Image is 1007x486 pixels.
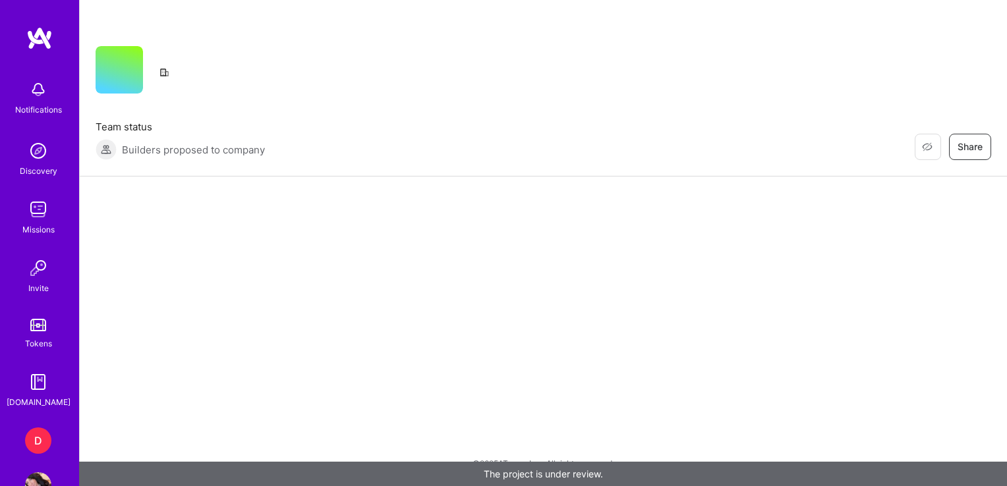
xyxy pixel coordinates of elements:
div: D [25,427,51,454]
div: Notifications [15,103,62,117]
a: D [22,427,55,454]
img: logo [26,26,53,50]
img: discovery [25,138,51,164]
span: Builders proposed to company [122,143,265,157]
button: Share [949,134,991,160]
div: [DOMAIN_NAME] [7,395,71,409]
i: icon CompanyGray [159,67,169,78]
div: Invite [28,281,49,295]
img: teamwork [25,196,51,223]
img: tokens [30,319,46,331]
img: Builders proposed to company [96,139,117,160]
span: Share [958,140,983,153]
i: icon EyeClosed [922,142,933,152]
div: The project is under review. [79,462,1007,486]
span: Team status [96,120,265,134]
div: Missions [22,223,55,236]
div: Tokens [25,337,52,350]
img: Invite [25,255,51,281]
img: bell [25,76,51,103]
div: Discovery [20,164,57,178]
img: guide book [25,369,51,395]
